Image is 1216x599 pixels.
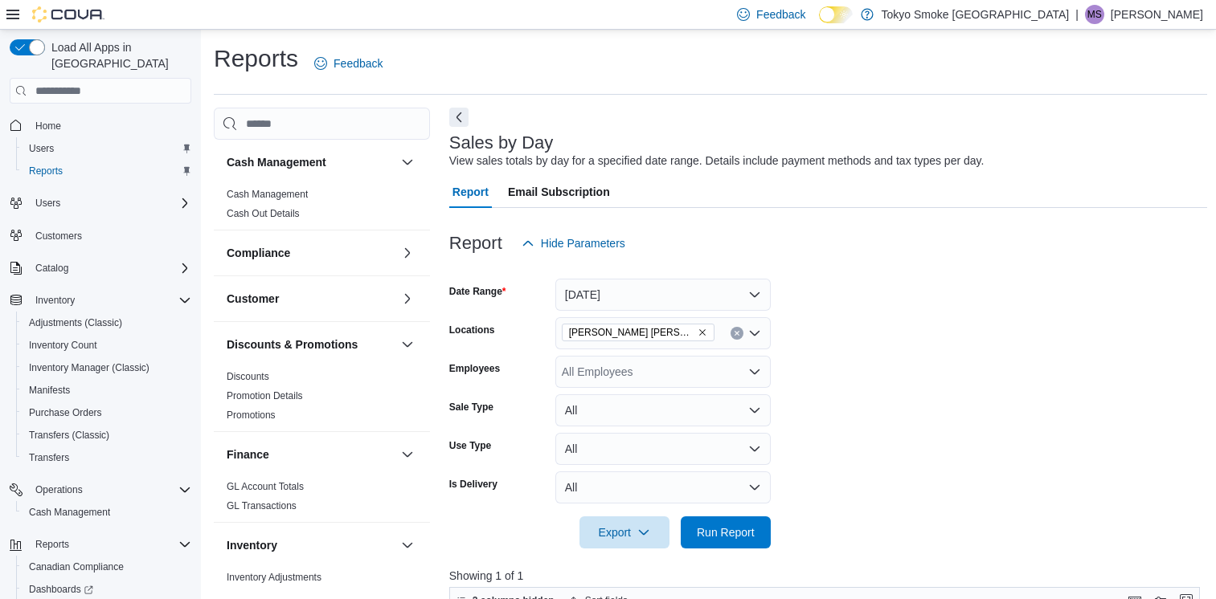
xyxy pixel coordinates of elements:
button: Discounts & Promotions [398,335,417,354]
button: Manifests [16,379,198,401]
button: Hide Parameters [515,227,632,259]
a: Transfers [23,448,76,467]
a: GL Account Totals [227,481,304,492]
a: Discounts [227,371,269,382]
span: [PERSON_NAME] [PERSON_NAME] [569,324,694,340]
h3: Inventory [227,537,277,553]
a: Adjustments (Classic) [23,313,129,332]
span: Users [35,197,60,210]
span: Promotions [227,409,276,422]
span: MS [1087,5,1102,24]
button: Reports [29,535,76,554]
img: Cova [32,6,104,22]
label: Sale Type [449,401,493,414]
span: Report [452,176,489,208]
h3: Report [449,234,502,253]
h3: Compliance [227,245,290,261]
button: Users [16,137,198,160]
span: Dashboards [29,583,93,596]
span: Cash Management [29,506,110,519]
span: Hide Parameters [541,235,625,251]
button: Transfers (Classic) [16,424,198,446]
input: Dark Mode [819,6,853,23]
h3: Customer [227,291,279,307]
a: Home [29,116,68,136]
span: Home [35,120,61,132]
label: Locations [449,324,495,336]
span: Reports [35,538,69,551]
button: All [555,433,771,465]
button: Canadian Compliance [16,556,198,578]
span: Reports [23,161,191,181]
button: Reports [3,533,198,556]
div: Makenna Simon [1085,5,1104,24]
span: Transfers [29,451,69,464]
button: Finance [227,446,395,462]
span: GL Transactions [227,499,297,512]
button: Finance [398,445,417,464]
span: Catalog [35,262,68,275]
a: Cash Out Details [227,208,300,219]
p: | [1075,5,1079,24]
label: Employees [449,362,500,375]
a: Dashboards [23,580,100,599]
a: Promotions [227,410,276,421]
label: Date Range [449,285,506,298]
button: [DATE] [555,279,771,311]
button: Customer [227,291,395,307]
button: Home [3,113,198,137]
a: Inventory Manager (Classic) [23,358,156,377]
span: Cash Management [23,503,191,522]
button: Catalog [3,257,198,279]
button: All [555,471,771,503]
button: Remove Melville Prince William from selection in this group [698,328,707,337]
h1: Reports [214,43,298,75]
a: Purchase Orders [23,403,108,422]
button: Users [3,192,198,214]
button: Next [449,108,469,127]
button: Discounts & Promotions [227,336,395,352]
button: Operations [29,480,89,499]
span: Inventory Adjustments [227,571,321,584]
button: Compliance [398,243,417,263]
div: View sales totals by day for a specified date range. Details include payment methods and tax type... [449,153,985,169]
span: Purchase Orders [29,406,102,419]
button: Customer [398,289,417,308]
span: Home [29,115,191,135]
h3: Discounts & Promotions [227,336,358,352]
span: Purchase Orders [23,403,191,422]
button: Run Report [681,516,771,548]
span: Inventory Count [23,336,191,355]
button: Inventory Manager (Classic) [16,357,198,379]
span: Users [29,142,54,155]
button: Inventory [398,536,417,555]
button: Inventory [29,291,81,310]
span: Canadian Compliance [29,560,124,573]
span: Catalog [29,259,191,278]
button: Clear input [731,327,743,340]
button: Operations [3,479,198,501]
a: Promotion Details [227,390,303,401]
span: Cash Out Details [227,207,300,220]
p: Tokyo Smoke [GEOGRAPHIC_DATA] [882,5,1070,24]
span: Transfers [23,448,191,467]
span: Email Subscription [508,176,610,208]
span: Load All Apps in [GEOGRAPHIC_DATA] [45,39,191,71]
span: Operations [29,480,191,499]
button: All [555,394,771,426]
label: Is Delivery [449,478,497,491]
button: Cash Management [227,154,395,170]
span: Adjustments (Classic) [29,316,122,329]
a: Users [23,139,60,158]
span: Inventory Manager (Classic) [23,358,191,377]
span: Manifests [29,384,70,397]
div: Cash Management [214,185,430,230]
button: Users [29,194,67,213]
a: Customers [29,226,88,246]
button: Catalog [29,259,75,278]
a: Reports [23,161,69,181]
button: Export [579,516,669,548]
span: Feedback [756,6,805,22]
button: Cash Management [16,501,198,524]
span: Customers [35,230,82,242]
